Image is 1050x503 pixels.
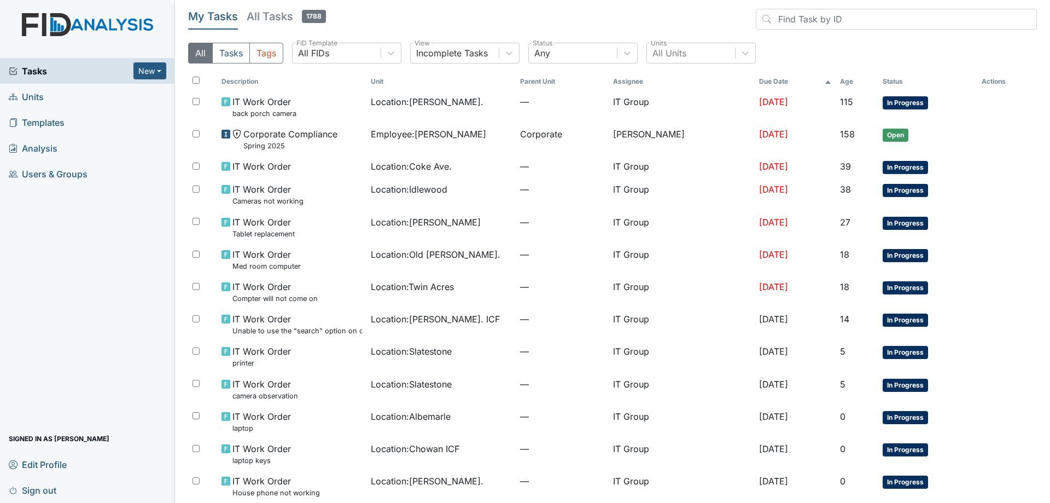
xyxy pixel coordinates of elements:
[371,475,483,488] span: Location : [PERSON_NAME].
[883,184,928,197] span: In Progress
[9,140,57,157] span: Analysis
[609,155,755,178] td: IT Group
[232,108,296,119] small: back porch camera
[232,95,296,119] span: IT Work Order back porch camera
[232,455,291,466] small: laptop keys
[520,345,604,358] span: —
[188,9,238,24] h5: My Tasks
[232,391,298,401] small: camera observation
[371,313,500,326] span: Location : [PERSON_NAME]. ICF
[534,47,550,60] div: Any
[243,128,337,151] span: Corporate Compliance Spring 2025
[609,244,755,276] td: IT Group
[840,129,855,140] span: 158
[232,410,291,433] span: IT Work Order laptop
[232,183,304,206] span: IT Work Order Cameras not working
[977,72,1032,91] th: Actions
[840,161,851,172] span: 39
[232,313,362,336] span: IT Work Order Unable to use the "search" option on cameras.
[232,216,295,239] span: IT Work Order Tablet replacement
[759,129,788,140] span: [DATE]
[759,411,788,422] span: [DATE]
[302,10,326,23] span: 1788
[609,178,755,211] td: IT Group
[878,72,977,91] th: Toggle SortBy
[520,248,604,261] span: —
[232,378,298,401] span: IT Work Order camera observation
[371,280,454,293] span: Location : Twin Acres
[759,314,788,325] span: [DATE]
[520,378,604,391] span: —
[232,293,318,304] small: Compter will not come on
[212,43,250,63] button: Tasks
[371,128,486,141] span: Employee : [PERSON_NAME]
[232,345,291,368] span: IT Work Order printer
[371,183,447,196] span: Location : Idlewood
[836,72,878,91] th: Toggle SortBy
[759,281,788,292] span: [DATE]
[371,95,483,108] span: Location : [PERSON_NAME].
[883,217,928,230] span: In Progress
[520,410,604,423] span: —
[609,123,755,155] td: [PERSON_NAME]
[298,47,329,60] div: All FIDs
[371,216,481,229] span: Location : [PERSON_NAME]
[371,160,452,173] span: Location : Coke Ave.
[188,43,213,63] button: All
[883,161,928,174] span: In Progress
[883,476,928,489] span: In Progress
[883,129,908,142] span: Open
[520,95,604,108] span: —
[883,249,928,262] span: In Progress
[883,379,928,392] span: In Progress
[520,442,604,455] span: —
[609,470,755,502] td: IT Group
[883,411,928,424] span: In Progress
[9,482,56,499] span: Sign out
[133,62,166,79] button: New
[883,346,928,359] span: In Progress
[840,184,851,195] span: 38
[232,358,291,368] small: printer
[609,72,755,91] th: Assignee
[416,47,488,60] div: Incomplete Tasks
[243,141,337,151] small: Spring 2025
[217,72,366,91] th: Toggle SortBy
[840,249,849,260] span: 18
[759,249,788,260] span: [DATE]
[9,65,133,78] a: Tasks
[756,9,1037,30] input: Find Task by ID
[840,346,845,357] span: 5
[840,314,849,325] span: 14
[520,128,562,141] span: Corporate
[652,47,686,60] div: All Units
[609,406,755,438] td: IT Group
[232,229,295,239] small: Tablet replacement
[520,183,604,196] span: —
[840,411,845,422] span: 0
[249,43,283,63] button: Tags
[9,165,87,182] span: Users & Groups
[759,184,788,195] span: [DATE]
[232,423,291,433] small: laptop
[371,378,452,391] span: Location : Slatestone
[9,456,67,473] span: Edit Profile
[883,281,928,294] span: In Progress
[520,313,604,326] span: —
[609,340,755,373] td: IT Group
[840,281,849,292] span: 18
[520,160,604,173] span: —
[759,96,788,107] span: [DATE]
[371,442,459,455] span: Location : Chowan ICF
[520,280,604,293] span: —
[609,91,755,123] td: IT Group
[232,280,318,304] span: IT Work Order Compter will not come on
[840,443,845,454] span: 0
[883,443,928,456] span: In Progress
[759,443,788,454] span: [DATE]
[9,114,65,131] span: Templates
[883,96,928,109] span: In Progress
[188,43,283,63] div: Type filter
[232,196,304,206] small: Cameras not working
[759,217,788,228] span: [DATE]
